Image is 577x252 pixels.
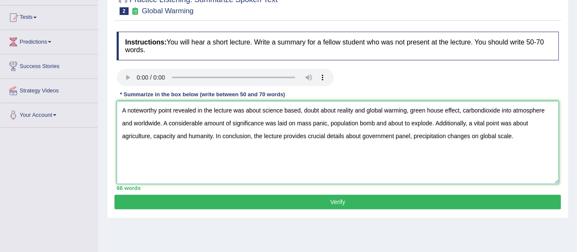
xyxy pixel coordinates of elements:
b: Instructions: [125,39,167,46]
div: * Summarize in the box below (write between 50 and 70 words) [117,90,288,98]
h4: You will hear a short lecture. Write a summary for a fellow student who was not present at the le... [117,32,559,60]
a: Strategy Videos [0,79,98,100]
a: Your Account [0,103,98,125]
a: Success Stories [0,54,98,76]
a: Tests [0,6,98,27]
div: 66 words [117,184,559,192]
button: Verify [114,195,561,209]
small: Exam occurring question [131,7,140,15]
span: 2 [120,7,129,15]
small: Global Warming [142,7,193,15]
a: Predictions [0,30,98,51]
